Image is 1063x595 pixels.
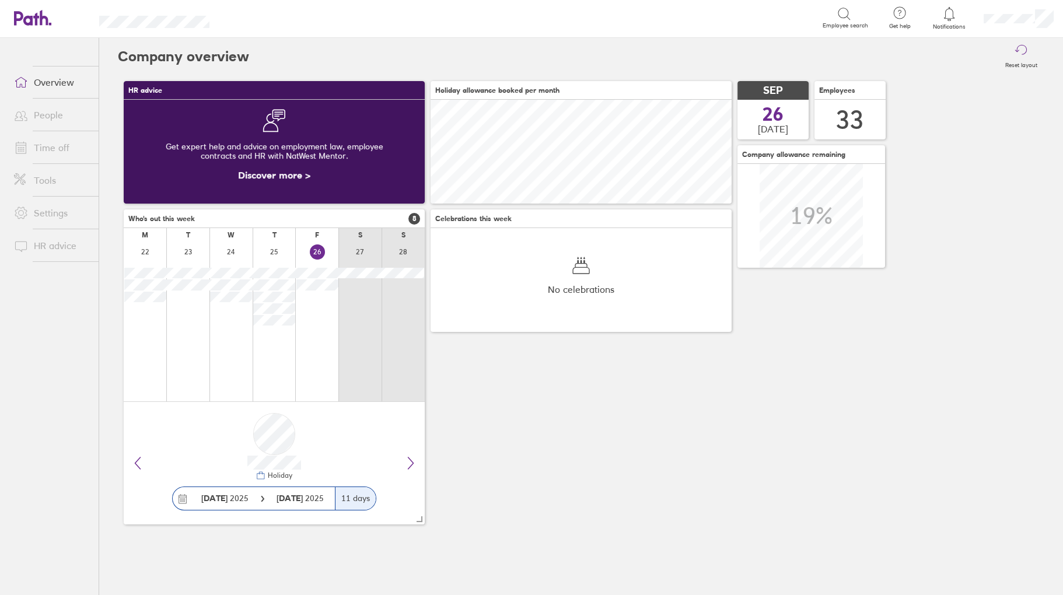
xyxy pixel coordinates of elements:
[408,213,420,225] span: 8
[335,487,376,510] div: 11 days
[5,234,99,257] a: HR advice
[819,86,855,94] span: Employees
[763,85,783,97] span: SEP
[5,71,99,94] a: Overview
[142,231,148,239] div: M
[128,215,195,223] span: Who's out this week
[201,493,228,503] strong: [DATE]
[742,150,845,159] span: Company allowance remaining
[548,284,614,295] span: No celebrations
[435,215,512,223] span: Celebrations this week
[238,169,310,181] a: Discover more >
[358,231,362,239] div: S
[128,86,162,94] span: HR advice
[201,494,249,503] span: 2025
[823,22,868,29] span: Employee search
[118,38,249,75] h2: Company overview
[186,231,190,239] div: T
[758,124,788,134] span: [DATE]
[315,231,319,239] div: F
[277,493,305,503] strong: [DATE]
[881,23,919,30] span: Get help
[998,58,1044,69] label: Reset layout
[241,12,271,23] div: Search
[265,471,292,480] div: Holiday
[435,86,560,94] span: Holiday allowance booked per month
[5,201,99,225] a: Settings
[763,105,784,124] span: 26
[836,105,864,135] div: 33
[228,231,235,239] div: W
[5,169,99,192] a: Tools
[5,136,99,159] a: Time off
[133,132,415,170] div: Get expert help and advice on employment law, employee contracts and HR with NatWest Mentor.
[5,103,99,127] a: People
[277,494,324,503] span: 2025
[931,6,968,30] a: Notifications
[931,23,968,30] span: Notifications
[272,231,277,239] div: T
[998,38,1044,75] button: Reset layout
[401,231,405,239] div: S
